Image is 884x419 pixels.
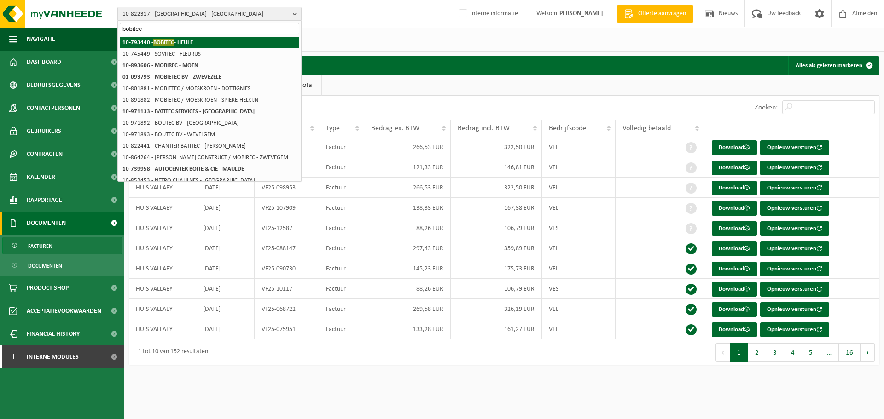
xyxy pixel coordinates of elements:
[27,74,81,97] span: Bedrijfsgegevens
[458,125,510,132] span: Bedrag incl. BTW
[196,198,255,218] td: [DATE]
[712,322,757,337] a: Download
[255,198,319,218] td: VF25-107909
[715,343,730,362] button: Previous
[364,299,451,319] td: 269,58 EUR
[820,343,839,362] span: …
[196,258,255,279] td: [DATE]
[542,157,616,178] td: VEL
[27,212,66,235] span: Documenten
[622,125,671,132] span: Volledig betaald
[196,178,255,198] td: [DATE]
[712,201,757,216] a: Download
[319,198,364,218] td: Factuur
[120,94,299,106] li: 10-891882 - MOBIETEC / MOESKROEN - SPIERE-HELKIJN
[129,218,196,238] td: HUIS VALLAEY
[364,319,451,339] td: 133,28 EUR
[364,258,451,279] td: 145,23 EUR
[364,279,451,299] td: 88,26 EUR
[27,51,61,74] span: Dashboard
[326,125,340,132] span: Type
[255,218,319,238] td: VF25-12587
[129,238,196,258] td: HUIS VALLAEY
[117,7,302,21] button: 10-822317 - [GEOGRAPHIC_DATA] - [GEOGRAPHIC_DATA]
[760,302,829,317] button: Opnieuw versturen
[712,282,757,297] a: Download
[542,238,616,258] td: VEL
[2,257,122,274] a: Documenten
[364,218,451,238] td: 88,26 EUR
[542,137,616,157] td: VEL
[542,178,616,198] td: VEL
[129,299,196,319] td: HUIS VALLAEY
[712,262,757,276] a: Download
[255,279,319,299] td: VF25-10117
[27,28,55,51] span: Navigatie
[364,137,451,157] td: 266,53 EUR
[319,218,364,238] td: Factuur
[27,166,55,189] span: Kalender
[122,74,221,80] strong: 01-093793 - MOBIETEC BV - ZWEVEZELE
[319,299,364,319] td: Factuur
[129,178,196,198] td: HUIS VALLAEY
[120,48,299,60] li: 10-745449 - SOVITEC - FLEURUS
[27,345,79,368] span: Interne modules
[451,238,542,258] td: 359,89 EUR
[255,299,319,319] td: VF25-068722
[760,282,829,297] button: Opnieuw versturen
[255,258,319,279] td: VF25-090730
[451,299,542,319] td: 326,19 EUR
[802,343,820,362] button: 5
[542,319,616,339] td: VEL
[196,238,255,258] td: [DATE]
[712,140,757,155] a: Download
[760,221,829,236] button: Opnieuw versturen
[129,258,196,279] td: HUIS VALLAEY
[120,152,299,163] li: 10-864264 - [PERSON_NAME] CONSTRUCT / MOBIREC - ZWEVEGEM
[129,319,196,339] td: HUIS VALLAEY
[451,198,542,218] td: 167,38 EUR
[760,161,829,175] button: Opnieuw versturen
[451,218,542,238] td: 106,79 EUR
[760,262,829,276] button: Opnieuw versturen
[371,125,419,132] span: Bedrag ex. BTW
[451,279,542,299] td: 106,79 EUR
[120,175,299,186] li: 10-852453 - NETPO CHAULNES - [GEOGRAPHIC_DATA]
[122,63,198,69] strong: 10-893606 - MOBIREC - MOEN
[760,201,829,216] button: Opnieuw versturen
[28,257,62,275] span: Documenten
[319,238,364,258] td: Factuur
[766,343,784,362] button: 3
[2,237,122,254] a: Facturen
[712,241,757,256] a: Download
[364,198,451,218] td: 138,33 EUR
[784,343,802,362] button: 4
[364,238,451,258] td: 297,43 EUR
[839,343,861,362] button: 16
[557,10,603,17] strong: [PERSON_NAME]
[319,258,364,279] td: Factuur
[27,120,61,143] span: Gebruikers
[760,140,829,155] button: Opnieuw versturen
[27,299,101,322] span: Acceptatievoorwaarden
[319,319,364,339] td: Factuur
[120,140,299,152] li: 10-822441 - CHANTIER BATITEC - [PERSON_NAME]
[27,189,62,212] span: Rapportage
[712,302,757,317] a: Download
[861,343,875,362] button: Next
[760,241,829,256] button: Opnieuw versturen
[451,137,542,157] td: 322,50 EUR
[549,125,586,132] span: Bedrijfscode
[451,178,542,198] td: 322,50 EUR
[788,56,878,75] button: Alles als gelezen markeren
[255,178,319,198] td: VF25-098953
[712,161,757,175] a: Download
[196,319,255,339] td: [DATE]
[28,237,52,255] span: Facturen
[196,299,255,319] td: [DATE]
[755,104,778,111] label: Zoeken:
[122,39,193,46] strong: 10-793440 - - HEULE
[9,345,17,368] span: I
[542,299,616,319] td: VEL
[319,137,364,157] td: Factuur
